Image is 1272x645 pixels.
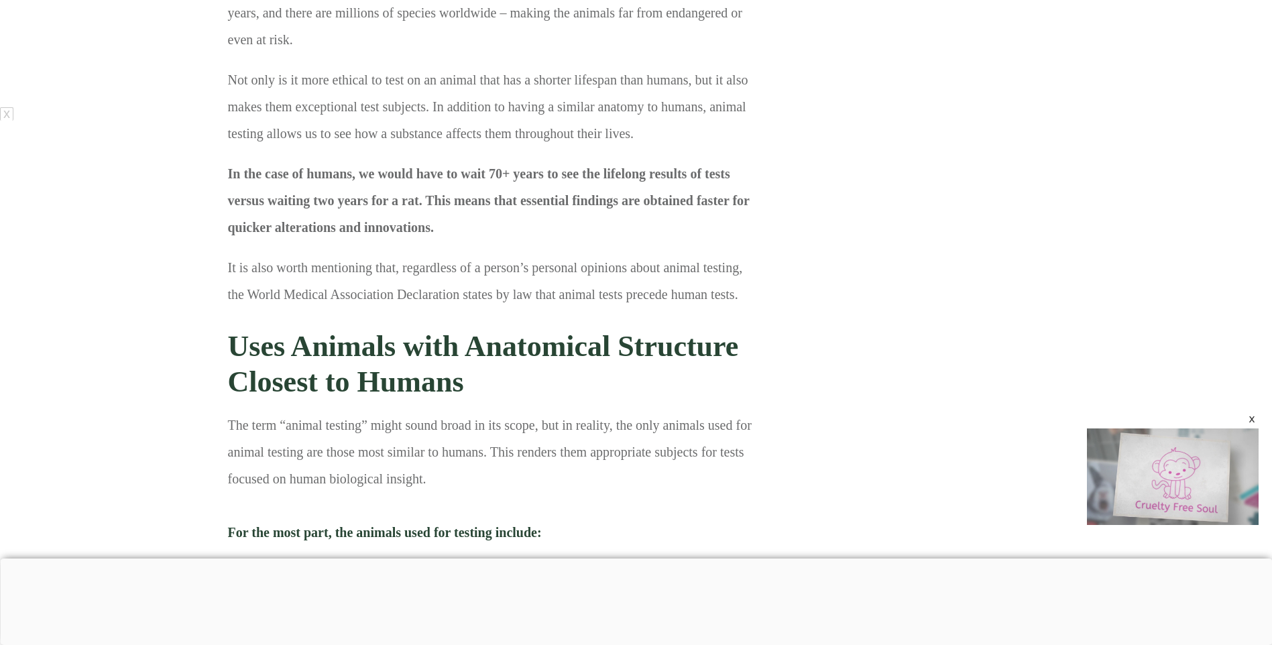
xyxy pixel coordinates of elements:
[1247,414,1257,424] div: x
[228,166,750,235] strong: In the case of humans, we would have to wait 70+ years to see the lifelong results of tests versu...
[228,66,762,160] p: Not only is it more ethical to test on an animal that has a shorter lifespan than humans, but it ...
[299,559,973,642] iframe: Advertisement
[1087,428,1259,525] div: Video Player
[228,330,739,398] strong: Uses Animals with Anatomical Structure Closest to Humans
[228,525,542,540] span: For the most part, the animals used for testing include:
[228,412,762,556] p: The term “animal testing” might sound broad in its scope, but in reality, the only animals used f...
[920,229,1021,632] iframe: Advertisement
[228,254,762,318] p: It is also worth mentioning that, regardless of a person’s personal opinions about animal testing...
